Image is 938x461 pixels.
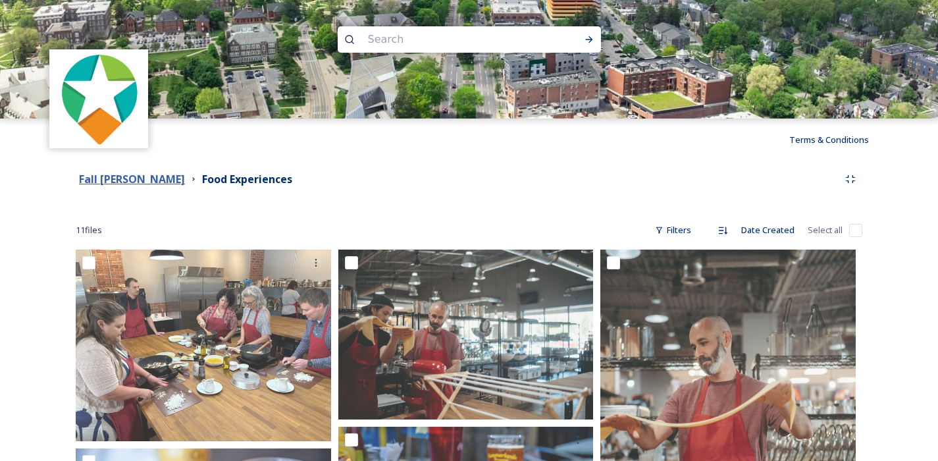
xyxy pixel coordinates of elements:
div: Date Created [735,217,801,243]
div: Filters [648,217,698,243]
img: Local Epicurean Credit Explore Michigan More (1).jpg [338,250,594,420]
span: Terms & Conditions [789,134,869,146]
span: 11 file s [76,224,102,236]
input: Search [361,25,542,54]
img: logo.jpeg [51,51,147,147]
strong: Food Experiences [202,172,292,186]
strong: Fall [PERSON_NAME] [79,172,185,186]
img: Local Epicurean Credit Melissa Nay.jpg [76,250,331,441]
a: Terms & Conditions [789,132,889,148]
span: Select all [808,224,843,236]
